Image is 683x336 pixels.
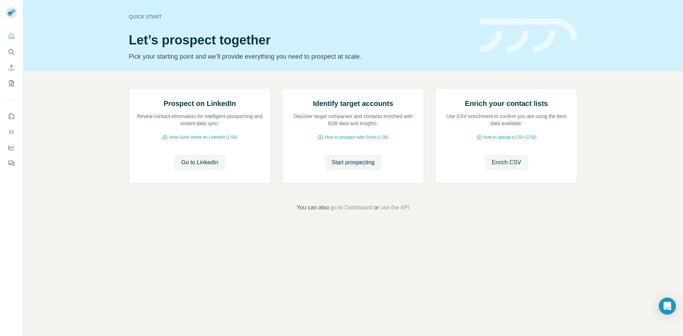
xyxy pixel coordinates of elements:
button: Enrich CSV [485,155,528,170]
span: or [374,203,379,212]
button: Quick start [6,30,17,43]
p: Reveal contact information for intelligent prospecting and instant data sync. [136,113,263,127]
button: go to Dashboard [330,203,372,212]
div: Quick start [129,13,472,20]
div: Open Intercom Messenger [659,298,676,315]
button: use the API [380,203,409,212]
span: How to upload a CSV (2:59) [483,134,536,140]
span: Enrich CSV [492,158,521,167]
button: Enrich CSV [6,61,17,74]
button: Dashboard [6,141,17,154]
button: Start prospecting [324,155,382,170]
p: Use CSV enrichment to confirm you are using the best data available. [443,113,570,127]
img: banner [480,18,577,53]
span: Start prospecting [332,158,375,167]
button: My lists [6,77,17,90]
span: You can also [297,203,329,212]
span: How Surfe works on LinkedIn (1:58) [169,134,237,140]
button: Use Surfe API [6,126,17,138]
button: Search [6,46,17,58]
span: Go to LinkedIn [181,158,218,167]
h2: Identify target accounts [313,98,393,108]
h2: Enrich your contact lists [465,98,548,108]
h2: Prospect on LinkedIn [164,98,236,108]
span: How to prospect with Surfe (1:30) [325,134,388,140]
button: Feedback [6,157,17,170]
p: Discover target companies and contacts enriched with B2B data and insights. [290,113,417,127]
button: Go to LinkedIn [174,155,225,170]
p: Pick your starting point and we’ll provide everything you need to prospect at scale. [129,52,472,62]
h1: Let’s prospect together [129,33,472,47]
button: Use Surfe on LinkedIn [6,110,17,123]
